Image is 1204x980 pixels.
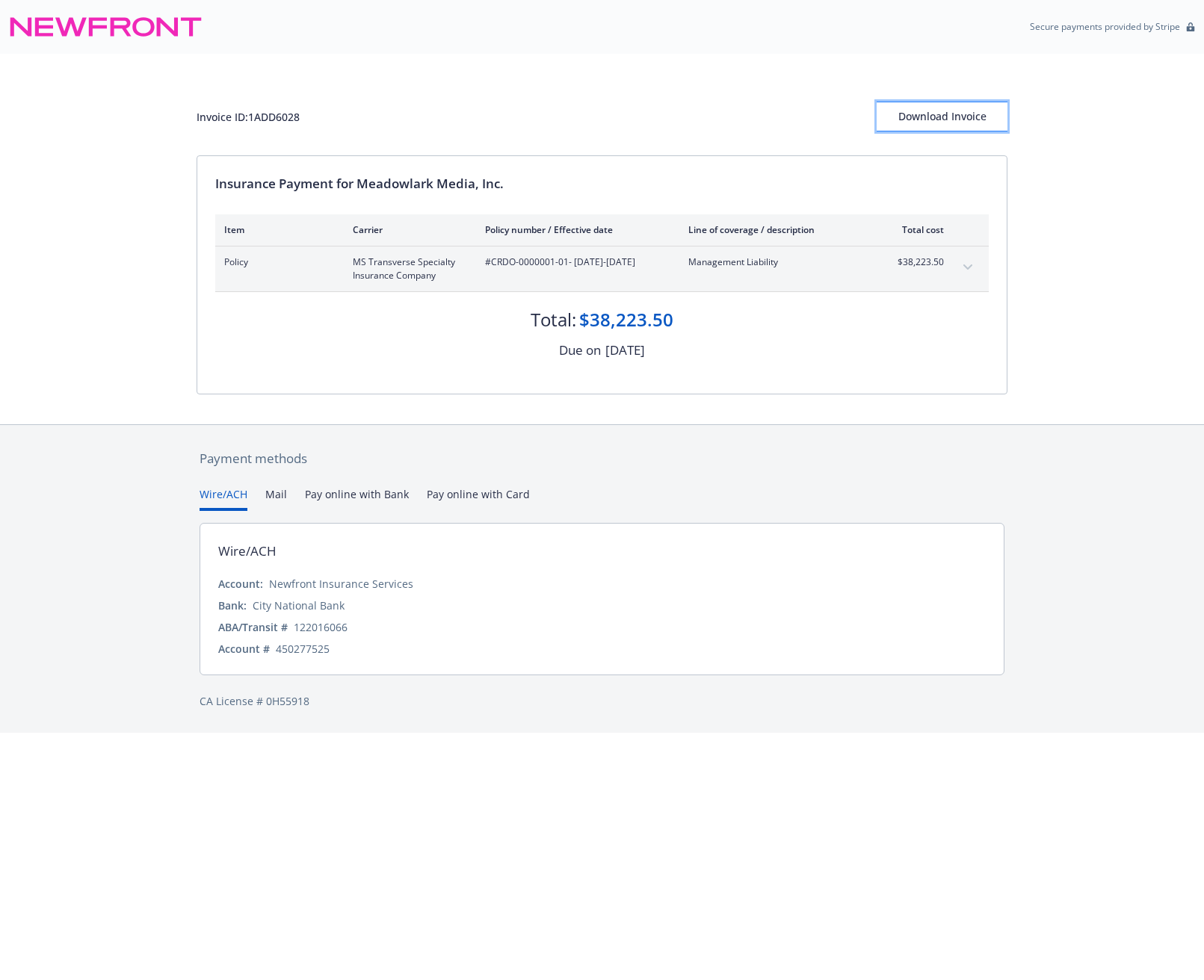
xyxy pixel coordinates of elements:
[531,307,576,332] div: Total:
[218,641,270,657] div: Account #
[888,255,944,269] span: $38,223.50
[200,693,1004,709] div: CA License # 0H55918
[218,598,247,613] div: Bank:
[253,598,345,613] div: City National Bank
[427,486,530,511] button: Pay online with Card
[200,449,1004,468] div: Payment methods
[215,246,989,291] div: PolicyMS Transverse Specialty Insurance Company#CRDO-0000001-01- [DATE]-[DATE]Management Liabilit...
[956,255,980,279] button: expand content
[485,255,664,269] span: #CRDO-0000001-01 - [DATE]-[DATE]
[276,641,330,657] div: 450277525
[197,109,300,125] div: Invoice ID: 1ADD6028
[688,255,864,269] span: Management Liability
[559,341,601,360] div: Due on
[265,486,287,511] button: Mail
[218,576,263,592] div: Account:
[224,223,329,236] div: Item
[218,619,288,635] div: ABA/Transit #
[353,223,461,236] div: Carrier
[269,576,413,592] div: Newfront Insurance Services
[200,486,247,511] button: Wire/ACH
[485,223,664,236] div: Policy number / Effective date
[1030,20,1180,33] p: Secure payments provided by Stripe
[305,486,409,511] button: Pay online with Bank
[877,102,1007,131] div: Download Invoice
[224,255,329,269] span: Policy
[688,223,864,236] div: Line of coverage / description
[877,102,1007,131] button: Download Invoice
[888,223,944,236] div: Total cost
[294,619,348,635] div: 122016066
[353,255,461,282] span: MS Transverse Specialty Insurance Company
[605,341,645,360] div: [DATE]
[215,174,989,193] div: Insurance Payment for Meadowlark Media, Inc.
[579,307,673,332] div: $38,223.50
[218,542,277,561] div: Wire/ACH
